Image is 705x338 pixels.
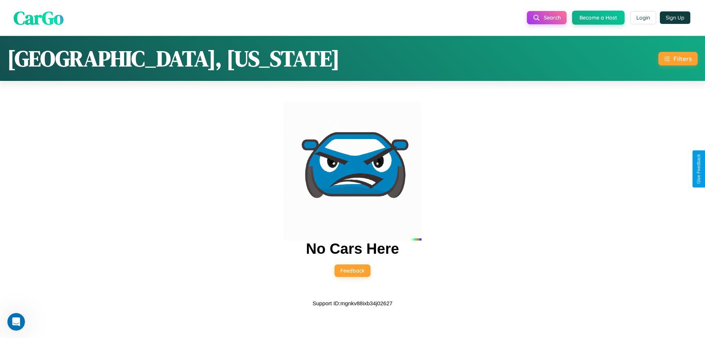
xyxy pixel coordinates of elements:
div: Filters [673,55,692,63]
span: Search [544,14,561,21]
button: Login [630,11,656,24]
button: Feedback [335,264,370,277]
iframe: Intercom live chat [7,313,25,331]
p: Support ID: mgnkv88ixb34j02627 [312,298,393,308]
button: Filters [658,52,698,65]
h2: No Cars Here [306,241,399,257]
button: Search [527,11,567,24]
button: Sign Up [660,11,690,24]
img: car [283,102,422,241]
div: Give Feedback [696,154,701,184]
button: Become a Host [572,11,625,25]
h1: [GEOGRAPHIC_DATA], [US_STATE] [7,43,340,74]
span: CarGo [14,5,64,30]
